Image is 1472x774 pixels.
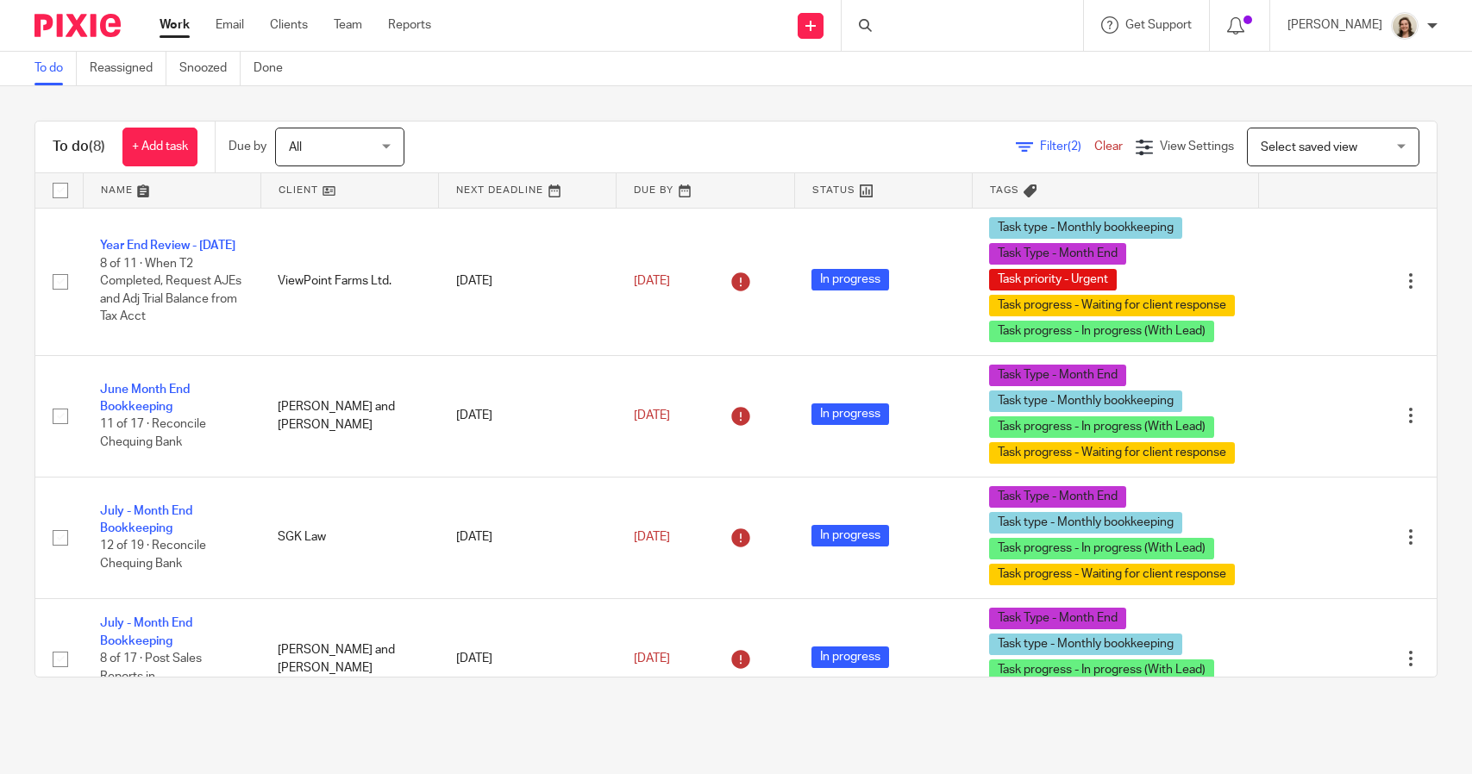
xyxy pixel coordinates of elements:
span: Task progress - In progress (With Lead) [989,416,1214,438]
a: + Add task [122,128,197,166]
span: Task progress - Waiting for client response [989,295,1235,316]
span: Filter [1040,140,1094,153]
a: Snoozed [179,52,241,85]
h1: To do [53,138,105,156]
a: Email [216,16,244,34]
p: [PERSON_NAME] [1287,16,1382,34]
span: Task Type - Month End [989,365,1126,386]
td: SGK Law [260,477,438,598]
span: Task Type - Month End [989,243,1126,265]
span: In progress [811,525,889,546]
span: 11 of 17 · Reconcile Chequing Bank [100,419,206,449]
td: [PERSON_NAME] and [PERSON_NAME] [260,598,438,720]
span: Task priority - Urgent [989,269,1117,290]
span: Task type - Monthly bookkeeping [989,390,1182,412]
td: [DATE] [439,477,617,598]
span: All [289,141,302,153]
a: Team [334,16,362,34]
span: View Settings [1160,140,1234,153]
span: (2) [1068,140,1081,153]
span: Task progress - In progress (With Lead) [989,321,1214,342]
span: Task progress - In progress (With Lead) [989,659,1214,681]
span: Task progress - Waiting for client response [989,564,1235,585]
a: Done [254,52,296,85]
span: Task progress - In progress (With Lead) [989,538,1214,559]
span: Task type - Monthly bookkeeping [989,512,1182,534]
a: Reassigned [90,52,166,85]
td: [PERSON_NAME] and [PERSON_NAME] [260,355,438,477]
a: To do [34,52,77,85]
span: [DATE] [634,531,670,543]
td: [DATE] [439,355,617,477]
p: Due by [229,138,266,155]
span: In progress [811,269,889,290]
td: [DATE] [439,208,617,355]
span: Get Support [1125,19,1192,31]
span: Task progress - Waiting for client response [989,442,1235,464]
a: Year End Review - [DATE] [100,240,235,252]
span: [DATE] [634,275,670,287]
img: Morgan.JPG [1391,12,1419,40]
img: Pixie [34,14,121,37]
td: [DATE] [439,598,617,720]
span: Task type - Monthly bookkeeping [989,634,1182,655]
span: Tags [990,185,1019,195]
span: Task Type - Month End [989,608,1126,629]
a: June Month End Bookkeeping [100,384,190,413]
a: July - Month End Bookkeeping [100,617,192,646]
span: (8) [89,140,105,153]
span: Select saved view [1261,141,1357,153]
span: Task type - Monthly bookkeeping [989,217,1182,239]
span: 8 of 11 · When T2 Completed, Request AJEs and Adj Trial Balance from Tax Acct [100,258,241,323]
a: Clients [270,16,308,34]
a: Clear [1094,140,1123,153]
span: 8 of 17 · Post Sales Reports in [GEOGRAPHIC_DATA] [100,652,219,700]
span: Task Type - Month End [989,486,1126,508]
span: In progress [811,646,889,668]
span: [DATE] [634,652,670,665]
a: Work [160,16,190,34]
a: July - Month End Bookkeeping [100,505,192,534]
span: In progress [811,403,889,425]
span: 12 of 19 · Reconcile Chequing Bank [100,540,206,571]
a: Reports [388,16,431,34]
span: [DATE] [634,409,670,421]
td: ViewPoint Farms Ltd. [260,208,438,355]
